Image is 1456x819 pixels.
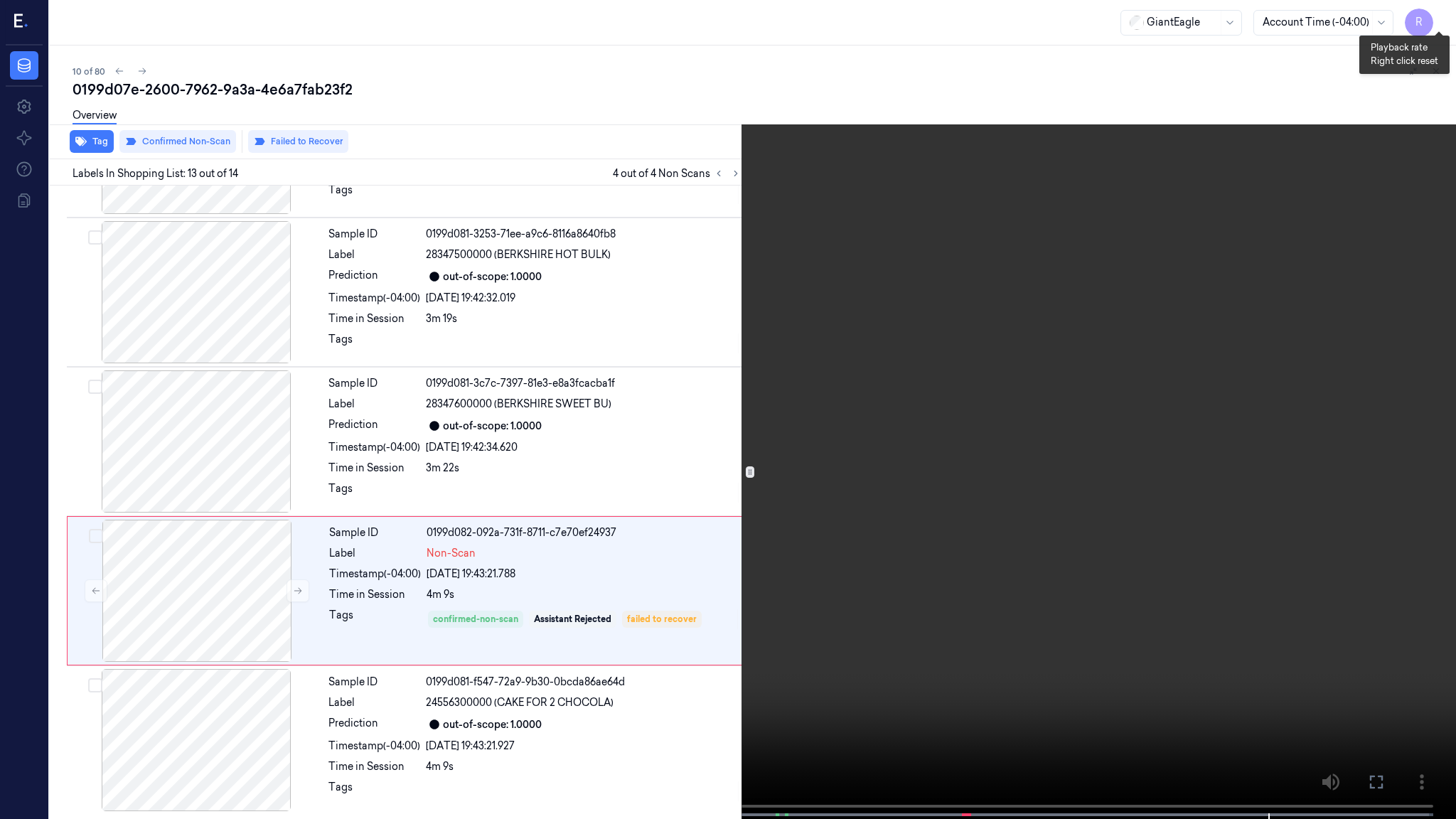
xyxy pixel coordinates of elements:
div: Time in Session [328,311,420,326]
button: Tag [70,130,114,153]
div: Time in Session [328,461,420,476]
div: Label [328,695,420,710]
div: 4m 9s [426,759,742,774]
div: 0199d081-f547-72a9-9b30-0bcda86ae64d [426,675,742,690]
div: Time in Session [328,759,420,774]
div: 0199d07e-2600-7962-9a3a-4e6a7fab23f2 [73,80,1445,100]
button: Select row [88,678,102,692]
div: Label [328,397,420,412]
div: Label [329,546,421,561]
div: Sample ID [328,227,420,242]
button: Confirmed Non-Scan [119,130,236,153]
span: 24556300000 (CAKE FOR 2 CHOCOLA) [426,695,614,710]
span: Non-Scan [427,546,476,561]
button: Select row [88,230,102,245]
div: 3m 22s [426,461,742,476]
div: out-of-scope: 1.0000 [443,269,542,284]
div: [DATE] 19:43:21.788 [427,567,741,582]
div: Timestamp (-04:00) [328,291,420,306]
div: Tags [328,183,420,205]
button: Failed to Recover [248,130,348,153]
div: 0199d081-3253-71ee-a9c6-8116a8640fb8 [426,227,742,242]
div: Timestamp (-04:00) [328,440,420,455]
div: 4m 9s [427,587,741,602]
div: Tags [329,608,421,631]
a: Overview [73,108,117,124]
div: out-of-scope: 1.0000 [443,717,542,732]
div: Sample ID [328,376,420,391]
div: 0199d082-092a-731f-8711-c7e70ef24937 [427,525,741,540]
div: Sample ID [329,525,421,540]
span: 28347600000 (BERKSHIRE SWEET BU) [426,397,611,412]
span: Labels In Shopping List: 13 out of 14 [73,166,238,181]
div: Assistant Rejected [534,613,611,626]
div: Prediction [328,268,420,285]
div: [DATE] 19:42:32.019 [426,291,742,306]
div: Timestamp (-04:00) [329,567,421,582]
span: 4 out of 4 Non Scans [613,165,744,182]
div: failed to recover [627,613,697,626]
div: out-of-scope: 1.0000 [443,419,542,434]
div: Prediction [328,716,420,733]
span: 28347500000 (BERKSHIRE HOT BULK) [426,247,611,262]
div: 3m 19s [426,311,742,326]
div: Time in Session [329,587,421,602]
div: Tags [328,780,420,803]
div: confirmed-non-scan [433,613,518,626]
div: [DATE] 19:42:34.620 [426,440,742,455]
div: Tags [328,332,420,355]
div: Prediction [328,417,420,434]
div: Label [328,247,420,262]
div: Tags [328,481,420,504]
div: Timestamp (-04:00) [328,739,420,754]
div: Sample ID [328,675,420,690]
span: 10 of 80 [73,65,105,77]
div: [DATE] 19:43:21.927 [426,739,742,754]
button: Select row [89,529,103,543]
button: R [1405,9,1433,37]
div: 0199d081-3c7c-7397-81e3-e8a3fcacba1f [426,376,742,391]
button: Select row [88,380,102,394]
